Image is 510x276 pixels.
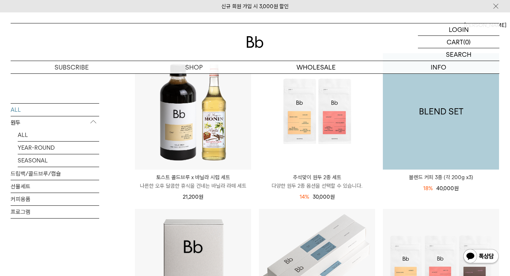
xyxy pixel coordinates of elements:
[11,116,99,129] p: 원두
[447,36,463,48] p: CART
[11,205,99,218] a: 프로그램
[463,248,499,265] img: 카카오톡 채널 1:1 채팅 버튼
[135,173,251,190] a: 토스트 콜드브루 x 바닐라 시럽 세트 나른한 오후 달콤한 휴식을 건네는 바닐라 라떼 세트
[255,61,377,73] p: WHOLESALE
[246,36,263,48] img: 로고
[11,103,99,116] a: ALL
[135,53,251,170] img: 토스트 콜드브루 x 바닐라 시럽 세트
[183,194,203,200] span: 21,200
[300,193,309,201] div: 14%
[383,53,499,170] img: 1000001179_add2_053.png
[259,173,375,182] p: 추석맞이 원두 2종 세트
[18,154,99,166] a: SEASONAL
[135,182,251,190] p: 나른한 오후 달콤한 휴식을 건네는 바닐라 라떼 세트
[383,173,499,182] a: 블렌드 커피 3종 (각 200g x3)
[449,23,469,35] p: LOGIN
[418,23,499,36] a: LOGIN
[377,61,499,73] p: INFO
[11,193,99,205] a: 커피용품
[18,128,99,141] a: ALL
[11,180,99,192] a: 선물세트
[133,61,255,73] a: SHOP
[436,185,459,192] span: 40,000
[18,141,99,154] a: YEAR-ROUND
[135,173,251,182] p: 토스트 콜드브루 x 바닐라 시럽 세트
[199,194,203,200] span: 원
[423,184,433,193] div: 18%
[330,194,335,200] span: 원
[259,173,375,190] a: 추석맞이 원두 2종 세트 다양한 원두 2종 옵션을 선택할 수 있습니다.
[383,53,499,170] a: 블렌드 커피 3종 (각 200g x3)
[313,194,335,200] span: 30,000
[11,61,133,73] a: SUBSCRIBE
[463,36,471,48] p: (0)
[446,48,471,61] p: SEARCH
[259,182,375,190] p: 다양한 원두 2종 옵션을 선택할 수 있습니다.
[259,53,375,170] img: 추석맞이 원두 2종 세트
[418,36,499,48] a: CART (0)
[221,3,289,10] a: 신규 회원 가입 시 3,000원 할인
[454,185,459,192] span: 원
[11,167,99,180] a: 드립백/콜드브루/캡슐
